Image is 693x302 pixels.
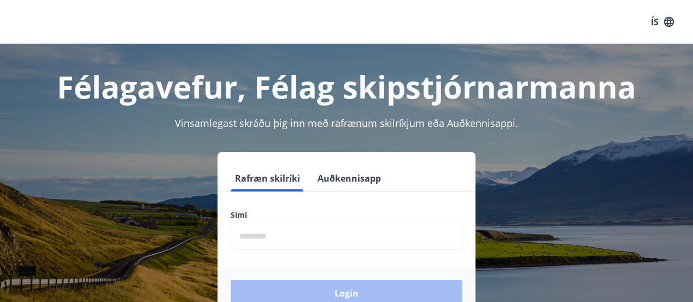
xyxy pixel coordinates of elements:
label: Sími [231,210,462,220]
button: ÍS [645,12,680,32]
h1: Félagavefur, Félag skipstjórnarmanna [13,66,680,107]
button: Rafræn skilríki [231,165,304,191]
button: Auðkennisapp [313,165,385,191]
span: Vinsamlegast skráðu þig inn með rafrænum skilríkjum eða Auðkennisappi. [175,117,518,130]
